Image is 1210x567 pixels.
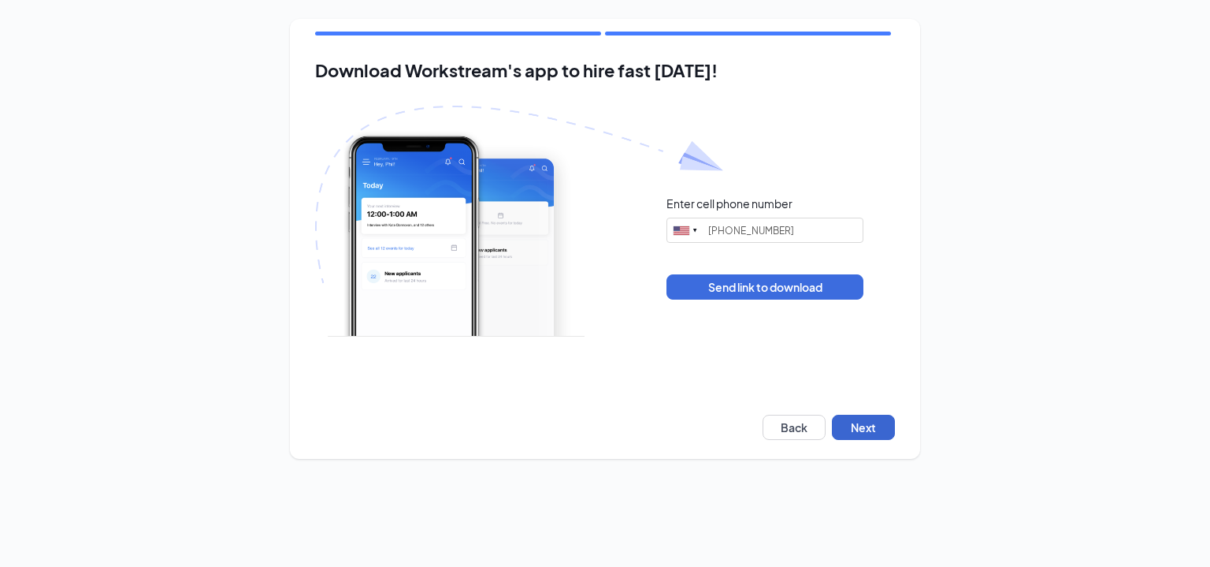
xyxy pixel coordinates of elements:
input: (201) 555-0123 [666,218,863,243]
div: Enter cell phone number [666,196,792,211]
button: Back [763,415,826,440]
button: Send link to download [666,274,863,300]
button: Next [832,415,895,440]
img: Download Workstream's app with paper plane [315,106,723,337]
div: United States: +1 [667,218,703,242]
h2: Download Workstream's app to hire fast [DATE]! [315,61,895,80]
